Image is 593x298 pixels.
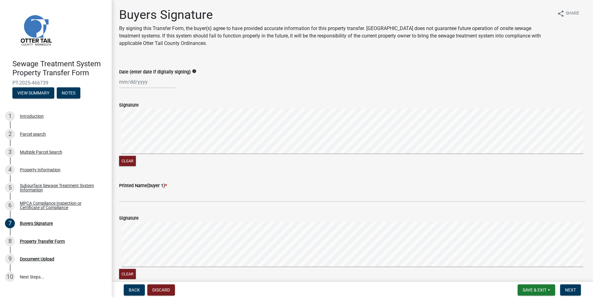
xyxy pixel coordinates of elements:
div: 7 [5,218,15,228]
wm-modal-confirm: Summary [12,91,54,96]
div: Document Upload [20,257,54,261]
img: Otter Tail County, Minnesota [12,7,59,53]
input: mm/dd/yyyy [119,76,176,88]
div: Property Information [20,168,60,172]
div: 9 [5,254,15,264]
div: MPCA Compliance Inspection or Certificate of Compliance [20,201,102,210]
button: Back [124,284,145,296]
div: 3 [5,147,15,157]
h4: Sewage Treatment System Property Transfer Form [12,59,107,77]
div: Multiple Parcel Search [20,150,62,154]
button: shareShare [552,7,584,20]
wm-modal-confirm: Notes [57,91,80,96]
label: Printed Name(buyer 1) [119,184,167,188]
h1: Buyers Signature [119,7,552,22]
div: Introduction [20,114,44,118]
div: Property Transfer Form [20,239,65,243]
span: Save & Exit [523,287,546,292]
button: Clear [119,269,136,279]
button: Clear [119,156,136,166]
button: Notes [57,87,80,99]
span: PT-2025-466739 [12,80,99,86]
div: 10 [5,272,15,282]
button: Discard [147,284,175,296]
span: Next [565,287,576,292]
button: Next [560,284,581,296]
i: info [192,69,196,73]
div: 2 [5,129,15,139]
span: Back [129,287,140,292]
button: Save & Exit [518,284,555,296]
p: By signing this Transfer Form, the buyer(s) agree to have provided accurate information for this ... [119,25,552,47]
div: 4 [5,165,15,175]
div: Subsurface Sewage Treatment System Information [20,183,102,192]
label: Signature [119,216,139,221]
label: Date (enter date if digitally signing) [119,70,191,74]
i: share [557,10,564,17]
div: Buyers Signature [20,221,53,226]
div: 1 [5,111,15,121]
div: Parcel search [20,132,46,136]
div: 8 [5,236,15,246]
label: Signature [119,103,139,107]
div: 5 [5,183,15,193]
span: Share [566,10,579,17]
button: View Summary [12,87,54,99]
div: 6 [5,200,15,210]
